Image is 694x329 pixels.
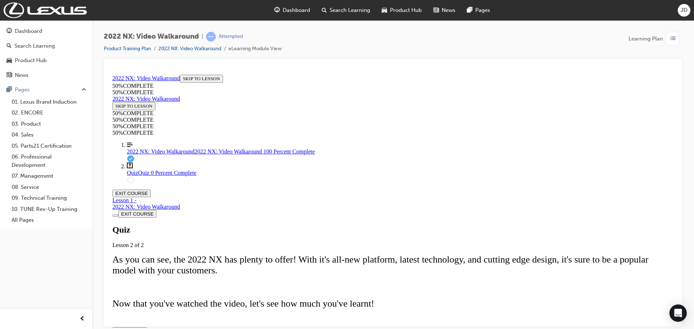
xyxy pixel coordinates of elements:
a: 2022 NX: Video Walkaround [3,3,70,9]
div: 2022 NX: Video Walkaround [3,132,70,138]
a: 09. Technical Training [9,192,89,204]
span: news-icon [433,6,439,15]
a: search-iconSearch Learning [316,3,376,18]
div: Pages [15,86,30,94]
a: 10. TUNE Rev-Up Training [9,204,89,215]
a: 2022 NX: Video Walkaround 100 Percent Complete [17,70,564,83]
a: pages-iconPages [461,3,496,18]
button: Learning Plan [629,32,682,46]
a: Lesson 1 - 2022 NX: Video Walkaround [3,125,70,138]
span: learningRecordVerb_ATTEMPT-icon [206,32,216,42]
span: Quiz [17,98,29,104]
a: Search Learning [3,39,89,53]
span: Search Learning [330,6,370,14]
span: news-icon [7,72,12,79]
div: 50 % COMPLETE [3,51,564,58]
span: Product Hub [390,6,422,14]
span: Now that you've watched the video, let's see how much you've learnt! [3,226,265,237]
section: Course Overview [3,3,564,112]
a: 02. ENCORE [9,107,89,118]
span: JD [681,6,687,14]
a: 06. Professional Development [9,151,89,170]
div: Quiz [3,153,564,163]
span: car-icon [382,6,387,15]
a: news-iconNews [428,3,461,18]
a: 03. Product [9,118,89,130]
span: Quiz 0 Percent Complete [29,98,87,104]
button: EXIT COURSE [9,138,47,146]
a: News [3,69,89,82]
span: list-icon [670,34,676,43]
div: Search Learning [14,42,55,50]
a: 08. Service [9,182,89,193]
a: Quiz 0 Percent Complete [17,91,564,104]
span: up-icon [81,85,86,95]
div: Dashboard [15,27,42,35]
a: 2022 NX: Video Walkaround [158,46,221,52]
span: 2022 NX: Video Walkaround [17,77,85,83]
div: News [15,71,29,79]
img: Trak [4,3,87,18]
a: Product Training Plan [104,46,151,52]
button: JD [678,4,690,17]
span: Learning Plan [629,35,663,43]
span: guage-icon [7,28,12,35]
span: search-icon [322,6,327,15]
button: Pages [3,83,89,96]
a: 01. Lexus Brand Induction [9,96,89,108]
a: car-iconProduct Hub [376,3,428,18]
nav: Course Outline [3,70,564,112]
button: SKIP TO LESSON [3,30,46,38]
div: 50 % COMPLETE [3,17,564,24]
div: 50 % COMPLETE [3,58,564,64]
button: SKIP TO LESSON [70,3,113,11]
a: guage-iconDashboard [269,3,316,18]
a: 04. Sales [9,129,89,140]
a: Product Hub [3,54,89,67]
div: Open Intercom Messenger [669,304,687,322]
div: 50 % COMPLETE [3,38,104,45]
span: 2022 NX: Video Walkaround 100 Percent Complete [85,77,205,83]
a: 2022 NX: Video Walkaround [3,24,70,30]
div: Attempted [219,33,243,40]
span: Pages [475,6,490,14]
div: Lesson 2 of 2 [3,170,564,177]
div: Lesson 1 - [3,125,70,138]
span: | [202,33,203,41]
a: 05. Parts21 Certification [9,140,89,152]
span: News [442,6,455,14]
span: As you can see, the 2022 NX has plenty to offer! With it's all-new platform, latest technology, a... [3,182,539,204]
span: pages-icon [7,87,12,93]
div: 50 % COMPLETE [3,11,564,17]
button: EXIT COURSE [3,118,41,125]
section: Course Information [3,3,564,24]
li: eLearning Module View [228,45,282,53]
a: 07. Management [9,170,89,182]
div: 50 % COMPLETE [3,45,104,51]
span: pages-icon [467,6,472,15]
span: guage-icon [274,6,280,15]
div: Product Hub [15,56,47,65]
span: search-icon [7,43,12,49]
span: prev-icon [80,315,85,324]
a: Dashboard [3,25,89,38]
span: 2022 NX: Video Walkaround [104,33,199,41]
button: Toggle Course Overview [3,143,9,145]
button: DashboardSearch LearningProduct HubNews [3,23,89,83]
section: Course Information [3,24,104,51]
span: car-icon [7,57,12,64]
span: Dashboard [283,6,310,14]
a: All Pages [9,215,89,226]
